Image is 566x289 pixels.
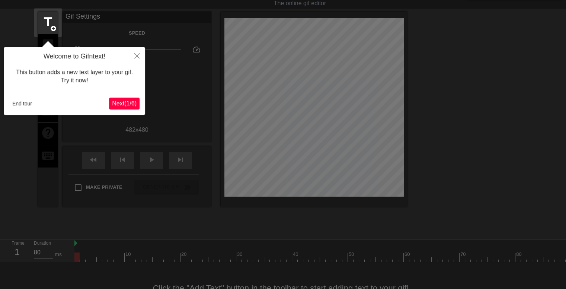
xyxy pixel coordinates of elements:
button: End tour [9,98,35,109]
div: This button adds a new text layer to your gif. Try it now! [9,61,140,92]
button: Close [129,47,145,64]
span: Next ( 1 / 6 ) [112,100,137,107]
h4: Welcome to Gifntext! [9,53,140,61]
button: Next [109,98,140,109]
